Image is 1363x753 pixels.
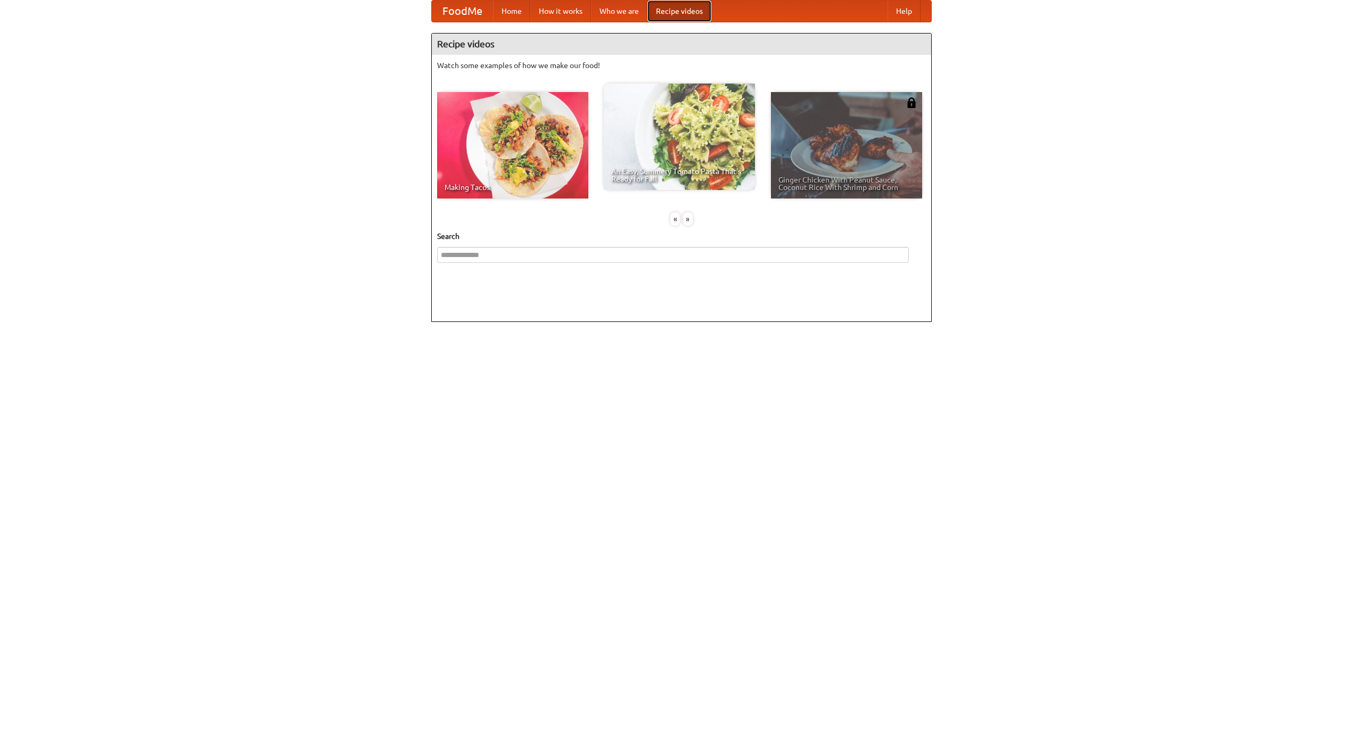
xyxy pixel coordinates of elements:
h5: Search [437,231,926,242]
div: « [670,212,680,226]
p: Watch some examples of how we make our food! [437,60,926,71]
h4: Recipe videos [432,34,931,55]
a: Who we are [591,1,647,22]
a: An Easy, Summery Tomato Pasta That's Ready for Fall [604,84,755,190]
span: An Easy, Summery Tomato Pasta That's Ready for Fall [611,168,748,183]
a: Recipe videos [647,1,711,22]
div: » [683,212,693,226]
img: 483408.png [906,97,917,108]
a: Help [888,1,921,22]
a: FoodMe [432,1,493,22]
a: How it works [530,1,591,22]
span: Making Tacos [445,184,581,191]
a: Making Tacos [437,92,588,198]
a: Home [493,1,530,22]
